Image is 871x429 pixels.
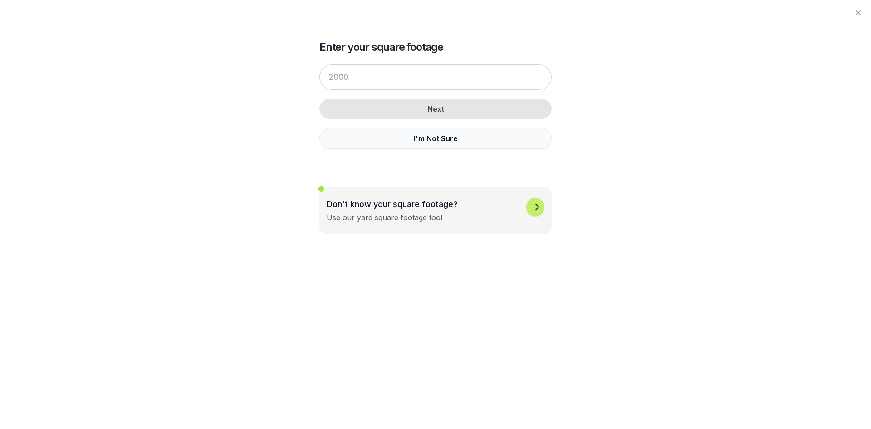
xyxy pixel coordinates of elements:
[319,99,552,119] button: Next
[319,187,552,234] button: Don't know your square footage?Use our yard square footage tool
[319,128,552,149] button: I'm Not Sure
[327,198,458,210] p: Don't know your square footage?
[319,40,552,54] h2: Enter your square footage
[319,64,552,90] input: 2000
[327,212,442,223] div: Use our yard square footage tool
